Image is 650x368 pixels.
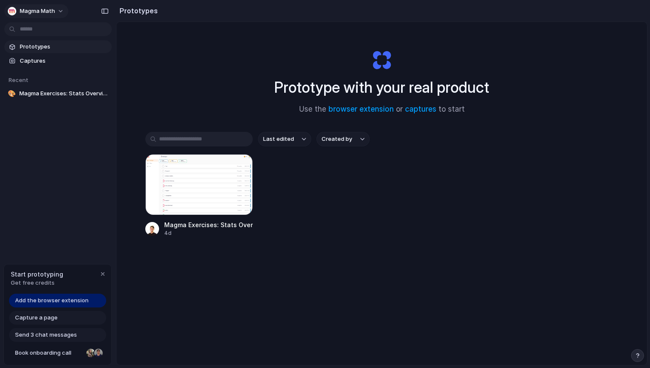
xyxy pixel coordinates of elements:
span: Magma Exercises: Stats Overview Bar [19,89,108,98]
a: Book onboarding call [9,346,106,360]
span: Add the browser extension [15,296,89,305]
a: browser extension [328,105,394,113]
button: Created by [316,132,370,146]
span: Capture a page [15,313,58,322]
span: Book onboarding call [15,349,83,357]
div: Magma Exercises: Stats Overview Bar [164,220,253,229]
h2: Prototypes [116,6,158,16]
span: Start prototyping [11,270,63,279]
span: Created by [322,135,352,143]
span: Captures [20,57,108,65]
span: Get free credits [11,279,63,287]
span: Prototypes [20,43,108,51]
a: Prototypes [4,40,112,53]
span: Recent [9,76,28,83]
button: Last edited [258,132,311,146]
h1: Prototype with your real product [274,76,489,99]
button: Magma Math [4,4,68,18]
span: Send 3 chat messages [15,331,77,339]
a: 🎨Magma Exercises: Stats Overview Bar [4,87,112,100]
span: Last edited [263,135,294,143]
div: Christian Iacullo [93,348,104,358]
a: Captures [4,55,112,67]
div: Nicole Kubica [86,348,96,358]
span: Use the or to start [299,104,465,115]
a: Magma Exercises: Stats Overview BarMagma Exercises: Stats Overview Bar4d [145,154,253,237]
div: 🎨 [8,89,16,98]
a: captures [405,105,436,113]
span: Magma Math [20,7,55,15]
div: 4d [164,229,253,237]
